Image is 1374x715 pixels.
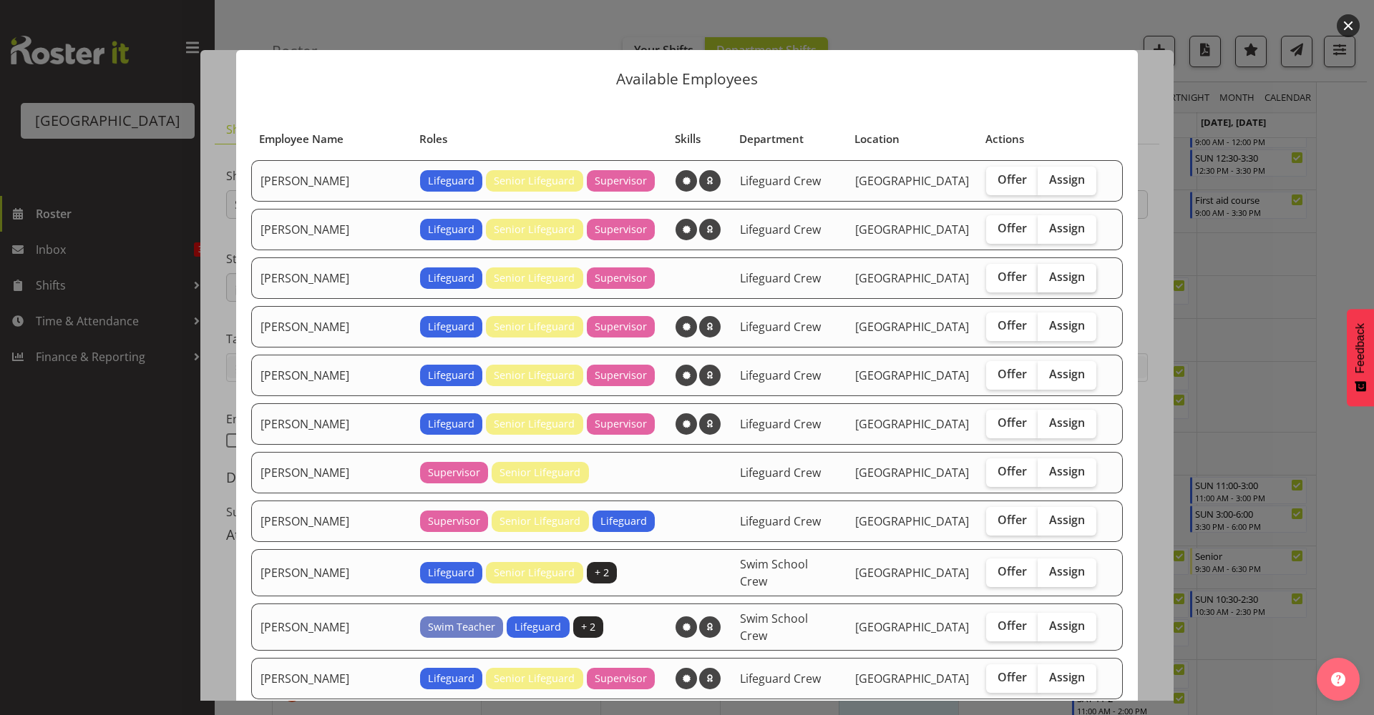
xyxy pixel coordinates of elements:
[595,173,647,189] span: Supervisor
[251,452,411,493] td: [PERSON_NAME]
[1049,221,1085,235] span: Assign
[428,368,474,383] span: Lifeguard
[428,270,474,286] span: Lifeguard
[595,671,647,686] span: Supervisor
[740,319,821,335] span: Lifeguard Crew
[998,367,1027,381] span: Offer
[1049,270,1085,284] span: Assign
[998,670,1027,684] span: Offer
[251,658,411,699] td: [PERSON_NAME]
[600,513,647,529] span: Lifeguard
[855,270,969,286] span: [GEOGRAPHIC_DATA]
[740,556,808,589] span: Swim School Crew
[740,368,821,383] span: Lifeguard Crew
[251,306,411,347] td: [PERSON_NAME]
[595,565,609,581] span: + 2
[428,671,474,686] span: Lifeguard
[251,257,411,299] td: [PERSON_NAME]
[500,465,580,480] span: Senior Lifeguard
[740,416,821,432] span: Lifeguard Crew
[740,671,821,686] span: Lifeguard Crew
[1049,367,1085,381] span: Assign
[855,368,969,383] span: [GEOGRAPHIC_DATA]
[251,549,411,596] td: [PERSON_NAME]
[494,565,575,581] span: Senior Lifeguard
[998,564,1027,578] span: Offer
[740,465,821,480] span: Lifeguard Crew
[740,173,821,189] span: Lifeguard Crew
[419,131,658,147] div: Roles
[998,172,1027,187] span: Offer
[595,270,647,286] span: Supervisor
[1049,464,1085,478] span: Assign
[250,71,1124,87] p: Available Employees
[998,270,1027,284] span: Offer
[855,619,969,635] span: [GEOGRAPHIC_DATA]
[985,131,1096,147] div: Actions
[428,619,495,635] span: Swim Teacher
[740,513,821,529] span: Lifeguard Crew
[998,415,1027,430] span: Offer
[855,671,969,686] span: [GEOGRAPHIC_DATA]
[740,222,821,237] span: Lifeguard Crew
[428,513,480,529] span: Supervisor
[855,173,969,189] span: [GEOGRAPHIC_DATA]
[1049,513,1085,527] span: Assign
[494,416,575,432] span: Senior Lifeguard
[998,513,1027,527] span: Offer
[740,611,808,643] span: Swim School Crew
[595,368,647,383] span: Supervisor
[494,319,575,335] span: Senior Lifeguard
[251,603,411,651] td: [PERSON_NAME]
[428,173,474,189] span: Lifeguard
[1354,323,1367,373] span: Feedback
[595,222,647,237] span: Supervisor
[998,318,1027,332] span: Offer
[1049,415,1085,430] span: Assign
[740,270,821,286] span: Lifeguard Crew
[1049,564,1085,578] span: Assign
[494,671,575,686] span: Senior Lifeguard
[1331,672,1345,686] img: help-xxl-2.png
[494,222,575,237] span: Senior Lifeguard
[251,500,411,542] td: [PERSON_NAME]
[251,403,411,445] td: [PERSON_NAME]
[251,355,411,396] td: [PERSON_NAME]
[1347,309,1374,406] button: Feedback - Show survey
[259,131,403,147] div: Employee Name
[515,619,561,635] span: Lifeguard
[855,565,969,581] span: [GEOGRAPHIC_DATA]
[595,319,647,335] span: Supervisor
[998,221,1027,235] span: Offer
[1049,670,1085,684] span: Assign
[739,131,838,147] div: Department
[1049,318,1085,332] span: Assign
[855,465,969,480] span: [GEOGRAPHIC_DATA]
[1049,618,1085,633] span: Assign
[428,222,474,237] span: Lifeguard
[855,513,969,529] span: [GEOGRAPHIC_DATA]
[428,565,474,581] span: Lifeguard
[494,270,575,286] span: Senior Lifeguard
[428,416,474,432] span: Lifeguard
[494,173,575,189] span: Senior Lifeguard
[428,465,480,480] span: Supervisor
[500,513,580,529] span: Senior Lifeguard
[855,416,969,432] span: [GEOGRAPHIC_DATA]
[581,619,595,635] span: + 2
[855,319,969,335] span: [GEOGRAPHIC_DATA]
[428,319,474,335] span: Lifeguard
[854,131,969,147] div: Location
[675,131,723,147] div: Skills
[595,416,647,432] span: Supervisor
[1049,172,1085,187] span: Assign
[998,618,1027,633] span: Offer
[998,464,1027,478] span: Offer
[494,368,575,383] span: Senior Lifeguard
[251,209,411,250] td: [PERSON_NAME]
[855,222,969,237] span: [GEOGRAPHIC_DATA]
[251,160,411,202] td: [PERSON_NAME]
